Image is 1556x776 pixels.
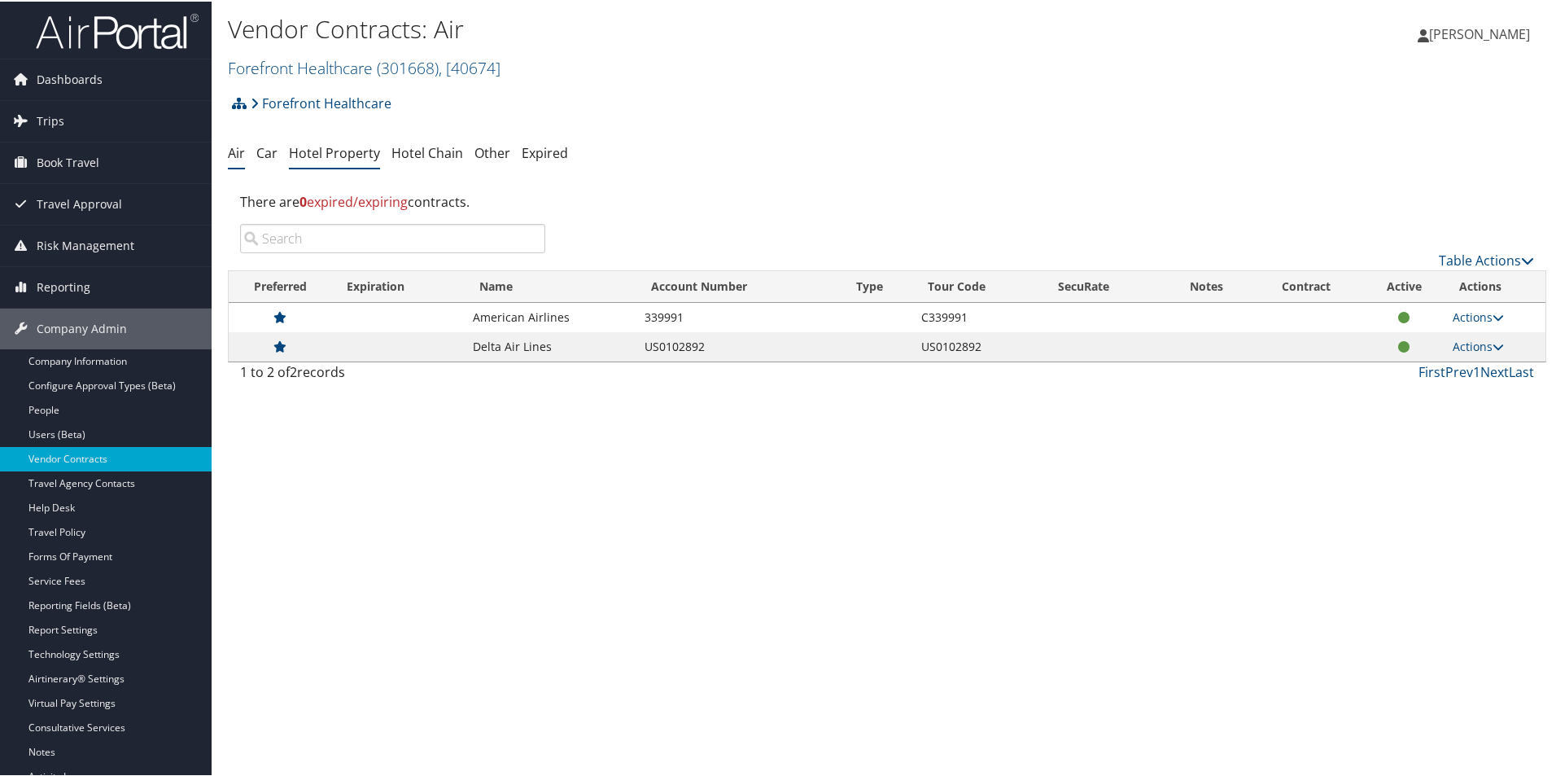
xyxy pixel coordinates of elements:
[1418,8,1546,57] a: [PERSON_NAME]
[299,191,307,209] strong: 0
[228,11,1107,45] h1: Vendor Contracts: Air
[1429,24,1530,42] span: [PERSON_NAME]
[377,55,439,77] span: ( 301668 )
[439,55,500,77] span: , [ 40674 ]
[1453,308,1504,323] a: Actions
[841,270,913,301] th: Type: activate to sort column ascending
[256,142,278,160] a: Car
[636,270,841,301] th: Account Number: activate to sort column ascending
[1248,270,1364,301] th: Contract: activate to sort column ascending
[1043,270,1164,301] th: SecuRate: activate to sort column ascending
[299,191,408,209] span: expired/expiring
[290,362,297,379] span: 2
[1418,362,1445,379] a: First
[1453,337,1504,353] a: Actions
[913,301,1043,331] td: C339991
[1445,362,1473,379] a: Prev
[36,11,199,49] img: airportal-logo.png
[229,270,332,301] th: Preferred: activate to sort column ascending
[240,222,545,252] input: Search
[37,99,64,140] span: Trips
[474,142,510,160] a: Other
[228,142,245,160] a: Air
[1164,270,1248,301] th: Notes: activate to sort column ascending
[251,85,391,118] a: Forefront Healthcare
[1445,270,1545,301] th: Actions
[37,307,127,348] span: Company Admin
[636,301,841,331] td: 339991
[37,141,99,182] span: Book Travel
[636,331,841,360] td: US0102892
[465,270,637,301] th: Name: activate to sort column ascending
[1439,250,1534,268] a: Table Actions
[228,178,1546,222] div: There are contracts.
[240,361,545,388] div: 1 to 2 of records
[289,142,380,160] a: Hotel Property
[332,270,465,301] th: Expiration: activate to sort column ascending
[465,301,637,331] td: American Airlines
[391,142,463,160] a: Hotel Chain
[37,265,90,306] span: Reporting
[1509,362,1534,379] a: Last
[37,58,103,99] span: Dashboards
[522,142,568,160] a: Expired
[1473,362,1480,379] a: 1
[1364,270,1445,301] th: Active: activate to sort column ascending
[37,182,122,223] span: Travel Approval
[37,224,134,265] span: Risk Management
[228,55,500,77] a: Forefront Healthcare
[1480,362,1509,379] a: Next
[465,331,637,360] td: Delta Air Lines
[913,331,1043,360] td: US0102892
[913,270,1043,301] th: Tour Code: activate to sort column ascending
